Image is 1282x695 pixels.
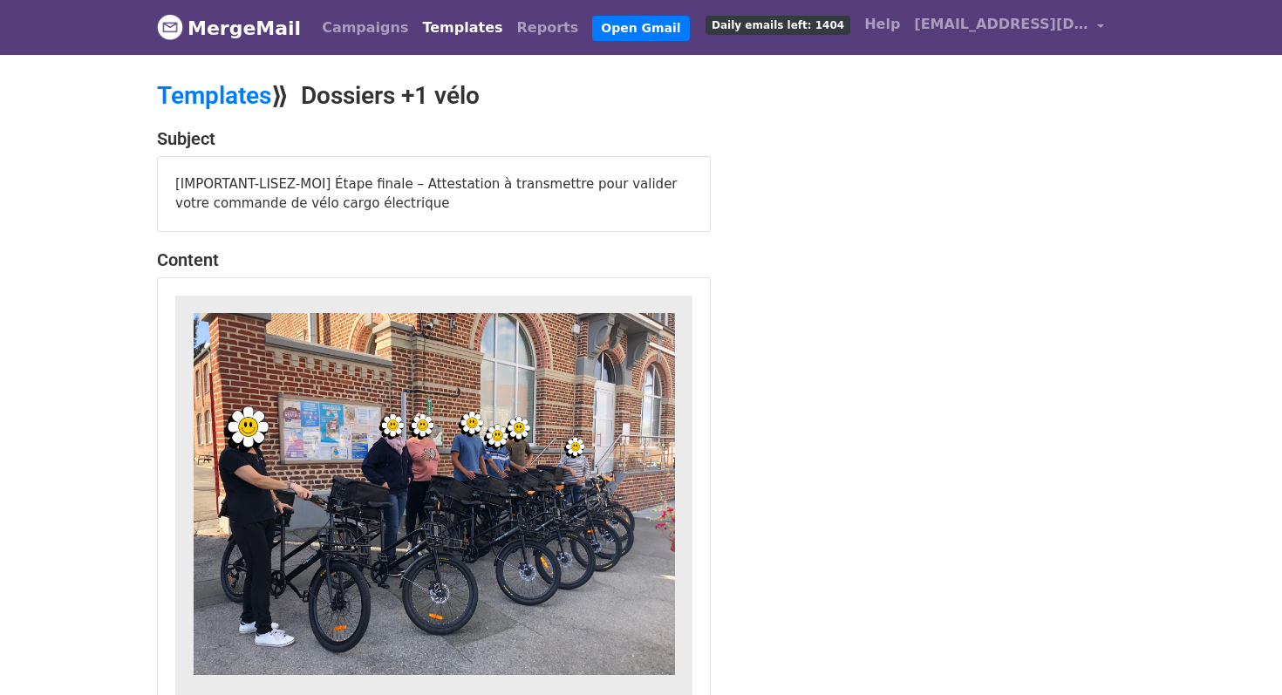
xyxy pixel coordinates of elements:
h4: Content [157,249,711,270]
a: Daily emails left: 1404 [699,7,857,42]
span: [EMAIL_ADDRESS][DOMAIN_NAME] [914,14,1088,35]
span: Daily emails left: 1404 [706,16,850,35]
a: MergeMail [157,10,301,46]
a: Reports [510,10,586,45]
a: Campaigns [315,10,415,45]
div: [IMPORTANT-LISEZ-MOI] Étape finale – Attestation à transmettre pour valider votre commande de vél... [158,157,710,231]
a: [EMAIL_ADDRESS][DOMAIN_NAME] [907,7,1111,48]
a: Templates [415,10,509,45]
a: Templates [157,81,271,110]
img: MergeMail logo [157,14,183,40]
h2: ⟫ Dossiers +1 vélo [157,81,794,111]
a: Help [857,7,907,42]
h4: Subject [157,128,711,149]
a: Open Gmail [592,16,689,41]
img: 5698449.png [194,313,675,675]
